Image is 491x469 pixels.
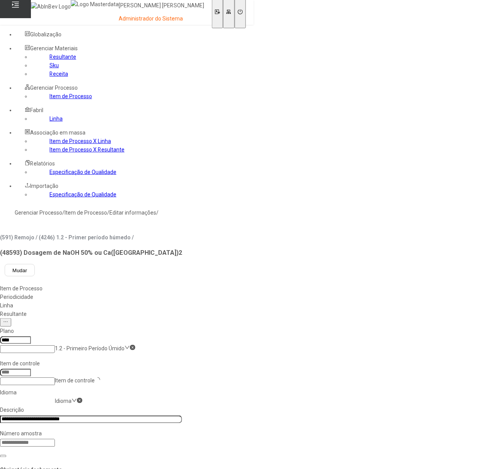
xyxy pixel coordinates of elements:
[49,116,63,122] a: Linha
[49,62,59,68] a: Sku
[30,31,61,38] span: Globalização
[30,85,78,91] span: Gerenciar Processo
[30,45,78,51] span: Gerenciar Materiais
[55,345,124,351] nz-select-item: 1.2 - Primeiro Período Úmido
[109,210,156,216] a: Editar informações
[55,378,95,384] nz-select-placeholder: Item de controle
[49,138,111,144] a: Item de Processo X Linha
[30,183,58,189] span: Importação
[65,210,107,216] a: Item de Processo
[49,71,68,77] a: Receita
[12,268,27,273] span: Mudar
[30,107,43,113] span: Fabril
[119,15,204,23] p: Administrador do Sistema
[49,169,116,175] a: Especificação de Qualidade
[62,210,65,216] nz-breadcrumb-separator: /
[30,160,55,167] span: Relatórios
[31,2,71,11] img: AbInBev Logo
[119,2,204,10] p: [PERSON_NAME] [PERSON_NAME]
[107,210,109,216] nz-breadcrumb-separator: /
[15,210,62,216] a: Gerenciar Processo
[30,130,85,136] span: Associação em massa
[49,147,124,153] a: Item de Processo X Resultante
[49,93,92,99] a: Item de Processo
[49,54,76,60] a: Resultante
[156,210,159,216] nz-breadcrumb-separator: /
[55,398,72,404] nz-select-placeholder: Idioma
[5,264,35,276] button: Mudar
[49,191,116,198] a: Especificação de Qualidade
